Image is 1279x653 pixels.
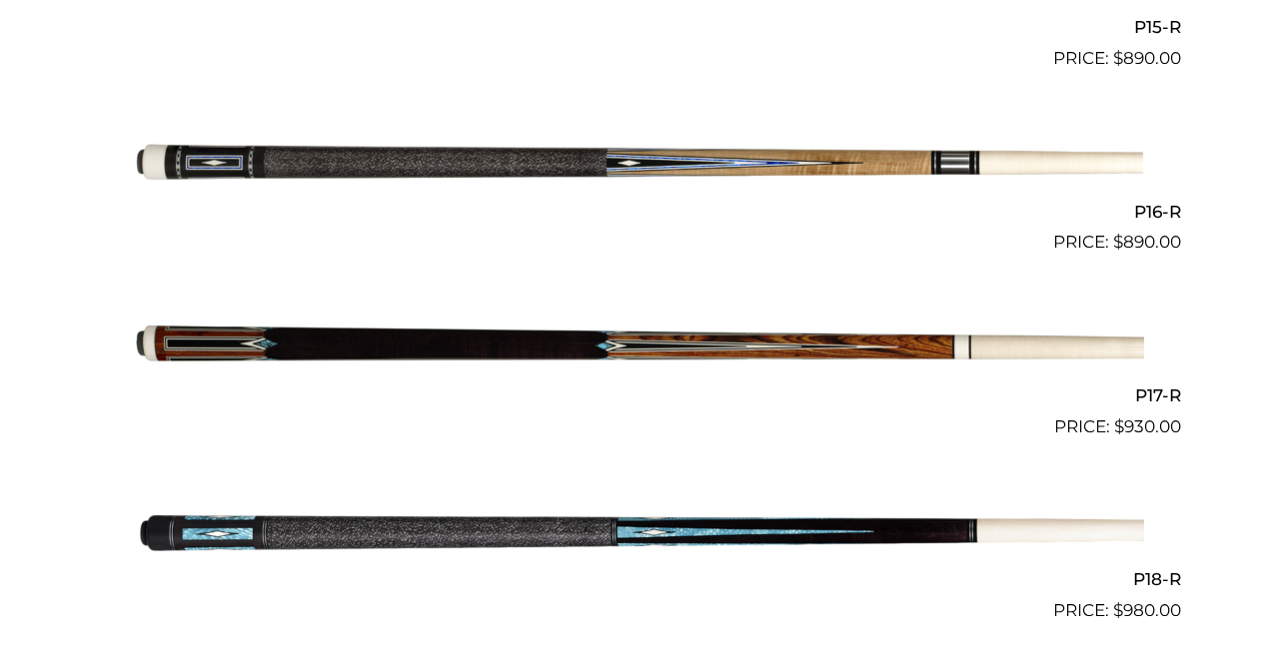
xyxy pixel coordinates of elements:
img: P18-R [135,448,1144,616]
h2: P15-R [98,9,1181,46]
bdi: 890.00 [1113,48,1181,68]
img: P16-R [135,80,1144,248]
h2: P16-R [98,193,1181,230]
a: P18-R $980.00 [98,448,1181,624]
h2: P17-R [98,376,1181,413]
span: $ [1113,48,1123,68]
a: P16-R $890.00 [98,80,1181,256]
h2: P18-R [98,561,1181,598]
span: $ [1113,600,1123,620]
bdi: 980.00 [1113,600,1181,620]
span: $ [1114,416,1124,436]
bdi: 930.00 [1114,416,1181,436]
img: P17-R [135,264,1144,431]
span: $ [1113,232,1123,252]
a: P17-R $930.00 [98,264,1181,439]
bdi: 890.00 [1113,232,1181,252]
